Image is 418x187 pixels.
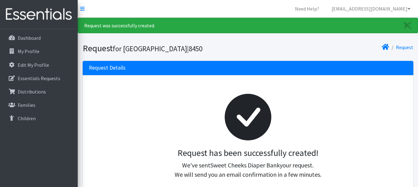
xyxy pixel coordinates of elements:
h3: Request Details [89,65,126,71]
a: Close [398,18,418,33]
a: Dashboard [2,32,75,44]
a: Distributions [2,85,75,98]
img: HumanEssentials [2,4,75,25]
span: Sweet Cheeks Diaper Bank [210,161,280,169]
a: Children [2,112,75,125]
a: [EMAIL_ADDRESS][DOMAIN_NAME] [327,2,416,15]
p: Essentials Requests [18,75,60,81]
a: Need Help? [290,2,324,15]
p: My Profile [18,48,39,54]
small: for [GEOGRAPHIC_DATA]|8450 [113,44,202,53]
p: Families [18,102,35,108]
a: Essentials Requests [2,72,75,84]
p: Children [18,115,36,121]
p: Distributions [18,89,46,95]
h1: Request [83,43,246,54]
a: Edit My Profile [2,59,75,71]
a: My Profile [2,45,75,57]
h3: Request has been successfully created! [94,148,402,158]
div: Request was successfully created. [78,18,418,33]
a: Request [396,44,413,50]
p: Edit My Profile [18,62,49,68]
p: We've sent your request. We will send you an email confirmation in a few minutes. [94,161,402,179]
a: Families [2,99,75,111]
p: Dashboard [18,35,41,41]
